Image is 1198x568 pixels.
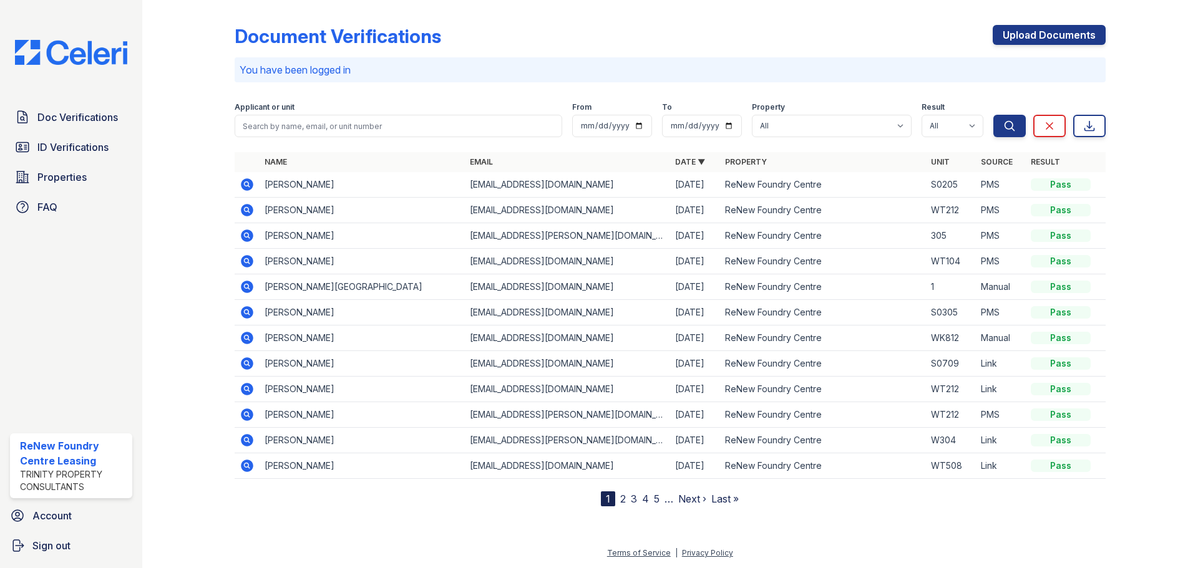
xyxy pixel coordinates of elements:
span: … [665,491,673,506]
img: CE_Logo_Blue-a8612792a0a2168367f1c8372b55b34899dd931a85d93a1a3d3e32e68fde9ad4.png [5,40,137,65]
a: 3 [631,493,637,505]
div: Pass [1031,255,1091,267]
td: [DATE] [670,300,720,325]
p: You have been logged in [240,62,1101,77]
td: ReNew Foundry Centre [720,198,925,223]
td: PMS [976,172,1026,198]
a: FAQ [10,195,132,219]
label: Result [922,102,945,112]
a: Doc Verifications [10,105,132,130]
td: ReNew Foundry Centre [720,172,925,198]
a: Date ▼ [675,157,705,166]
td: ReNew Foundry Centre [720,325,925,351]
td: [EMAIL_ADDRESS][DOMAIN_NAME] [465,453,670,479]
a: Name [265,157,287,166]
td: [DATE] [670,172,720,198]
td: [PERSON_NAME] [260,172,465,198]
div: Trinity Property Consultants [20,468,127,493]
td: Link [976,453,1026,479]
td: [EMAIL_ADDRESS][DOMAIN_NAME] [465,249,670,274]
a: Properties [10,165,132,190]
div: Pass [1031,332,1091,344]
td: [DATE] [670,198,720,223]
td: Link [976,377,1026,402]
td: W304 [926,428,976,453]
input: Search by name, email, or unit number [235,115,562,137]
label: Property [752,102,785,112]
td: [PERSON_NAME] [260,198,465,223]
td: ReNew Foundry Centre [720,428,925,453]
td: [PERSON_NAME] [260,249,465,274]
td: PMS [976,223,1026,249]
div: Document Verifications [235,25,441,47]
td: PMS [976,402,1026,428]
a: Terms of Service [607,548,671,557]
td: [PERSON_NAME][GEOGRAPHIC_DATA] [260,274,465,300]
td: 305 [926,223,976,249]
a: Sign out [5,533,137,558]
div: Pass [1031,434,1091,446]
div: | [675,548,678,557]
td: ReNew Foundry Centre [720,223,925,249]
td: S0709 [926,351,976,377]
td: WT212 [926,198,976,223]
td: ReNew Foundry Centre [720,453,925,479]
td: PMS [976,198,1026,223]
td: [PERSON_NAME] [260,402,465,428]
td: [DATE] [670,223,720,249]
td: WT212 [926,402,976,428]
div: Pass [1031,178,1091,191]
a: Upload Documents [993,25,1106,45]
td: ReNew Foundry Centre [720,402,925,428]
td: Manual [976,274,1026,300]
a: Email [470,157,493,166]
td: [EMAIL_ADDRESS][DOMAIN_NAME] [465,325,670,351]
a: Privacy Policy [682,548,733,557]
a: Unit [931,157,950,166]
a: Next › [678,493,706,505]
span: FAQ [37,200,57,214]
a: Account [5,503,137,528]
td: [PERSON_NAME] [260,351,465,377]
td: Link [976,428,1026,453]
td: [PERSON_NAME] [260,453,465,479]
td: [EMAIL_ADDRESS][PERSON_NAME][DOMAIN_NAME] [465,428,670,453]
div: Pass [1031,281,1091,293]
label: To [662,102,672,112]
td: [DATE] [670,325,720,351]
td: PMS [976,300,1026,325]
td: 1 [926,274,976,300]
td: [EMAIL_ADDRESS][DOMAIN_NAME] [465,172,670,198]
span: Sign out [32,538,71,553]
td: ReNew Foundry Centre [720,274,925,300]
div: Pass [1031,357,1091,370]
td: [PERSON_NAME] [260,428,465,453]
a: Source [981,157,1013,166]
td: [DATE] [670,428,720,453]
td: S0305 [926,300,976,325]
td: WT104 [926,249,976,274]
a: Result [1031,157,1060,166]
a: Property [725,157,767,166]
td: [PERSON_NAME] [260,223,465,249]
td: WT212 [926,377,976,402]
td: [DATE] [670,402,720,428]
td: [PERSON_NAME] [260,300,465,325]
td: S0205 [926,172,976,198]
td: [DATE] [670,249,720,274]
td: [DATE] [670,351,720,377]
label: From [572,102,592,112]
label: Applicant or unit [235,102,295,112]
td: [EMAIL_ADDRESS][DOMAIN_NAME] [465,274,670,300]
a: Last » [711,493,739,505]
td: [PERSON_NAME] [260,377,465,402]
td: [DATE] [670,274,720,300]
td: [PERSON_NAME] [260,325,465,351]
div: Pass [1031,306,1091,319]
td: Link [976,351,1026,377]
div: Pass [1031,460,1091,472]
td: PMS [976,249,1026,274]
a: ID Verifications [10,135,132,160]
td: ReNew Foundry Centre [720,351,925,377]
